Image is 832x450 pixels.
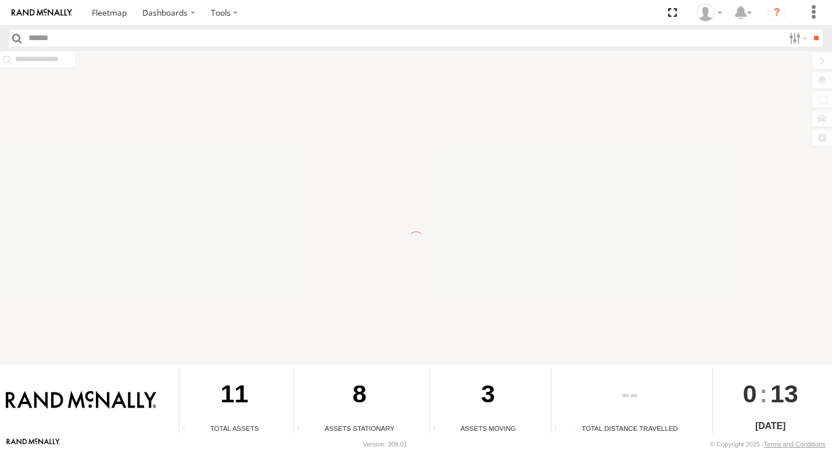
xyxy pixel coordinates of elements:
a: Visit our Website [6,438,60,450]
div: Total number of assets current in transit. [430,424,447,433]
div: Assets Stationary [294,423,425,433]
span: 0 [743,369,757,419]
div: : [713,369,827,419]
div: Valeo Dash [693,4,726,22]
img: rand-logo.svg [12,9,72,17]
div: Total Distance Travelled [551,423,709,433]
div: Assets Moving [430,423,547,433]
label: Search Filter Options [784,30,809,47]
div: Total Assets [180,423,289,433]
div: Version: 309.01 [363,441,407,448]
i: ? [768,3,786,22]
span: 13 [770,369,798,419]
div: 3 [430,369,547,423]
div: 11 [180,369,289,423]
div: Total number of Enabled Assets [180,424,197,433]
div: [DATE] [713,419,827,433]
div: Total number of assets current stationary. [294,424,311,433]
div: © Copyright 2025 - [710,441,826,448]
img: Rand McNally [6,391,156,410]
a: Terms and Conditions [764,441,826,448]
div: Total distance travelled by all assets within specified date range and applied filters [551,424,569,433]
div: 8 [294,369,425,423]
